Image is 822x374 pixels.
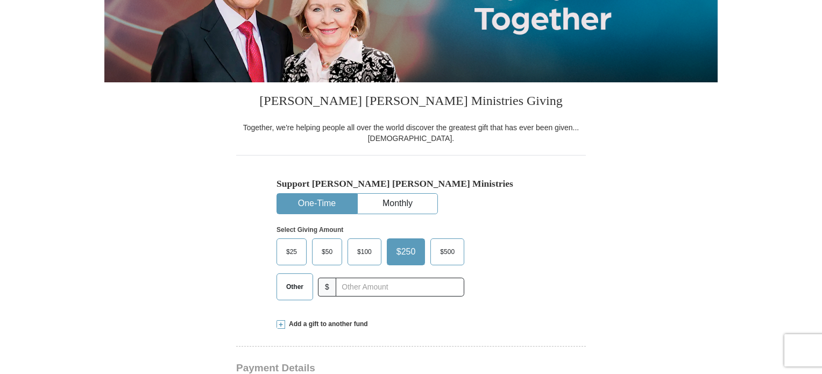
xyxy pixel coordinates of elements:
button: One-Time [277,194,357,214]
span: $25 [281,244,302,260]
div: Together, we're helping people all over the world discover the greatest gift that has ever been g... [236,122,586,144]
span: $ [318,278,336,297]
input: Other Amount [336,278,464,297]
span: Other [281,279,309,295]
button: Monthly [358,194,437,214]
h3: [PERSON_NAME] [PERSON_NAME] Ministries Giving [236,82,586,122]
strong: Select Giving Amount [277,226,343,234]
span: Add a gift to another fund [285,320,368,329]
h5: Support [PERSON_NAME] [PERSON_NAME] Ministries [277,178,545,189]
span: $100 [352,244,377,260]
span: $500 [435,244,460,260]
span: $250 [391,244,421,260]
span: $50 [316,244,338,260]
